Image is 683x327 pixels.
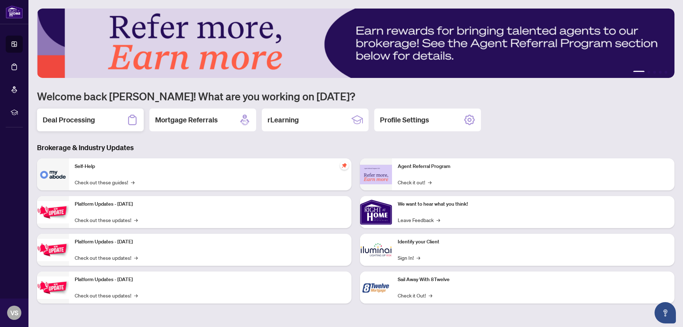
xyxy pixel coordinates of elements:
h2: Deal Processing [43,115,95,125]
a: Check it Out!→ [398,291,432,299]
h2: rLearning [268,115,299,125]
a: Check out these updates!→ [75,216,138,224]
button: 3 [653,71,656,74]
button: Open asap [655,302,676,323]
button: 4 [659,71,662,74]
p: Platform Updates - [DATE] [75,238,346,246]
p: Sail Away With 8Twelve [398,276,669,284]
span: VS [10,308,18,318]
img: Platform Updates - July 8, 2025 [37,239,69,261]
a: Check out these updates!→ [75,291,138,299]
a: Leave Feedback→ [398,216,440,224]
img: Slide 0 [37,9,674,78]
h2: Profile Settings [380,115,429,125]
span: → [429,291,432,299]
p: Agent Referral Program [398,163,669,170]
button: 2 [647,71,650,74]
button: 1 [633,71,645,74]
img: Agent Referral Program [360,165,392,184]
p: Self-Help [75,163,346,170]
span: → [134,291,138,299]
p: Identify your Client [398,238,669,246]
span: → [131,178,134,186]
span: → [417,254,420,262]
span: pushpin [340,161,349,170]
a: Sign In!→ [398,254,420,262]
span: → [436,216,440,224]
span: → [134,254,138,262]
img: We want to hear what you think! [360,196,392,228]
button: 5 [665,71,667,74]
h2: Mortgage Referrals [155,115,218,125]
p: Platform Updates - [DATE] [75,276,346,284]
a: Check out these updates!→ [75,254,138,262]
p: We want to hear what you think! [398,200,669,208]
p: Platform Updates - [DATE] [75,200,346,208]
a: Check it out!→ [398,178,431,186]
img: logo [6,5,23,19]
img: Self-Help [37,158,69,190]
img: Platform Updates - June 23, 2025 [37,276,69,299]
h3: Brokerage & Industry Updates [37,143,674,153]
h1: Welcome back [PERSON_NAME]! What are you working on [DATE]? [37,89,674,103]
img: Sail Away With 8Twelve [360,271,392,304]
img: Identify your Client [360,234,392,266]
a: Check out these guides!→ [75,178,134,186]
span: → [134,216,138,224]
span: → [428,178,431,186]
img: Platform Updates - July 21, 2025 [37,201,69,223]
